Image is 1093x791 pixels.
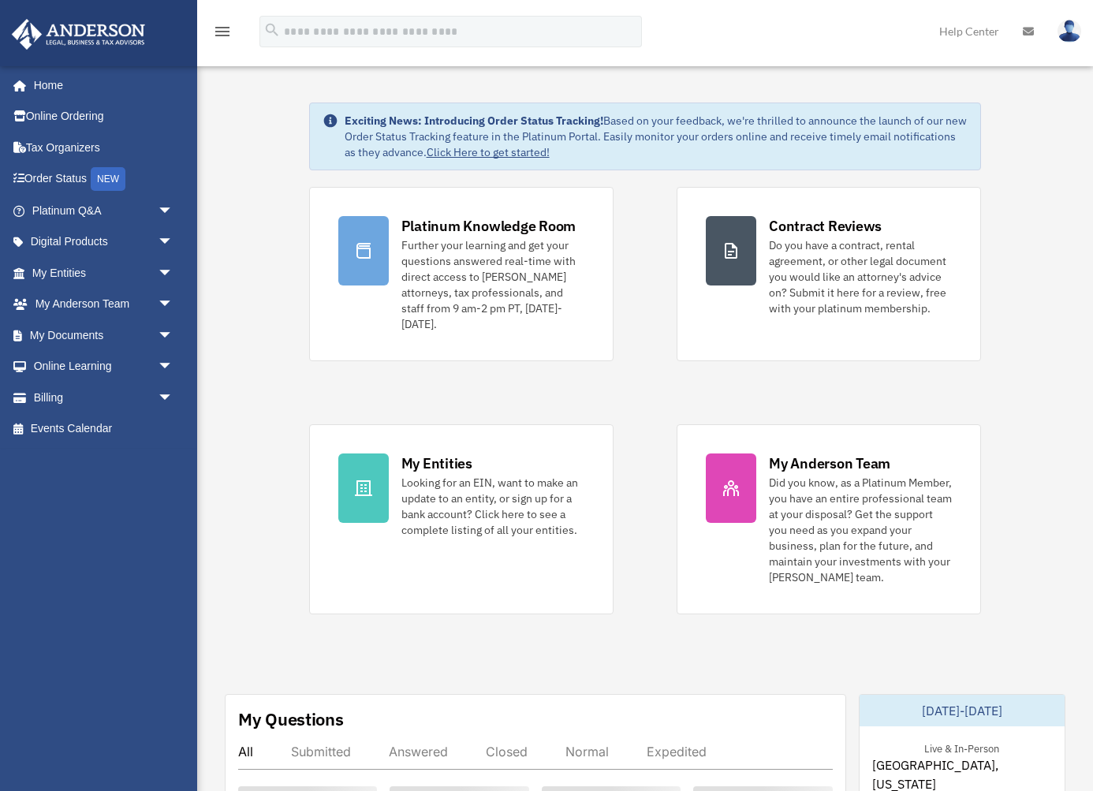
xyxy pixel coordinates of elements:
[238,744,253,759] div: All
[401,216,576,236] div: Platinum Knowledge Room
[401,237,584,332] div: Further your learning and get your questions answered real-time with direct access to [PERSON_NAM...
[11,195,197,226] a: Platinum Q&Aarrow_drop_down
[677,187,981,361] a: Contract Reviews Do you have a contract, rental agreement, or other legal document you would like...
[769,475,952,585] div: Did you know, as a Platinum Member, you have an entire professional team at your disposal? Get th...
[158,226,189,259] span: arrow_drop_down
[158,289,189,321] span: arrow_drop_down
[11,351,197,382] a: Online Learningarrow_drop_down
[1058,20,1081,43] img: User Pic
[91,167,125,191] div: NEW
[389,744,448,759] div: Answered
[647,744,707,759] div: Expedited
[769,216,882,236] div: Contract Reviews
[769,453,890,473] div: My Anderson Team
[11,319,197,351] a: My Documentsarrow_drop_down
[158,351,189,383] span: arrow_drop_down
[345,113,968,160] div: Based on your feedback, we're thrilled to announce the launch of our new Order Status Tracking fe...
[11,132,197,163] a: Tax Organizers
[11,69,189,101] a: Home
[860,695,1065,726] div: [DATE]-[DATE]
[7,19,150,50] img: Anderson Advisors Platinum Portal
[486,744,528,759] div: Closed
[11,413,197,445] a: Events Calendar
[11,226,197,258] a: Digital Productsarrow_drop_down
[427,145,550,159] a: Click Here to get started!
[213,28,232,41] a: menu
[158,319,189,352] span: arrow_drop_down
[158,257,189,289] span: arrow_drop_down
[565,744,609,759] div: Normal
[238,707,344,731] div: My Questions
[291,744,351,759] div: Submitted
[677,424,981,614] a: My Anderson Team Did you know, as a Platinum Member, you have an entire professional team at your...
[158,382,189,414] span: arrow_drop_down
[11,101,197,132] a: Online Ordering
[401,475,584,538] div: Looking for an EIN, want to make an update to an entity, or sign up for a bank account? Click her...
[213,22,232,41] i: menu
[158,195,189,227] span: arrow_drop_down
[769,237,952,316] div: Do you have a contract, rental agreement, or other legal document you would like an attorney's ad...
[11,257,197,289] a: My Entitiesarrow_drop_down
[345,114,603,128] strong: Exciting News: Introducing Order Status Tracking!
[263,21,281,39] i: search
[11,382,197,413] a: Billingarrow_drop_down
[11,163,197,196] a: Order StatusNEW
[11,289,197,320] a: My Anderson Teamarrow_drop_down
[309,187,614,361] a: Platinum Knowledge Room Further your learning and get your questions answered real-time with dire...
[401,453,472,473] div: My Entities
[912,739,1012,756] div: Live & In-Person
[309,424,614,614] a: My Entities Looking for an EIN, want to make an update to an entity, or sign up for a bank accoun...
